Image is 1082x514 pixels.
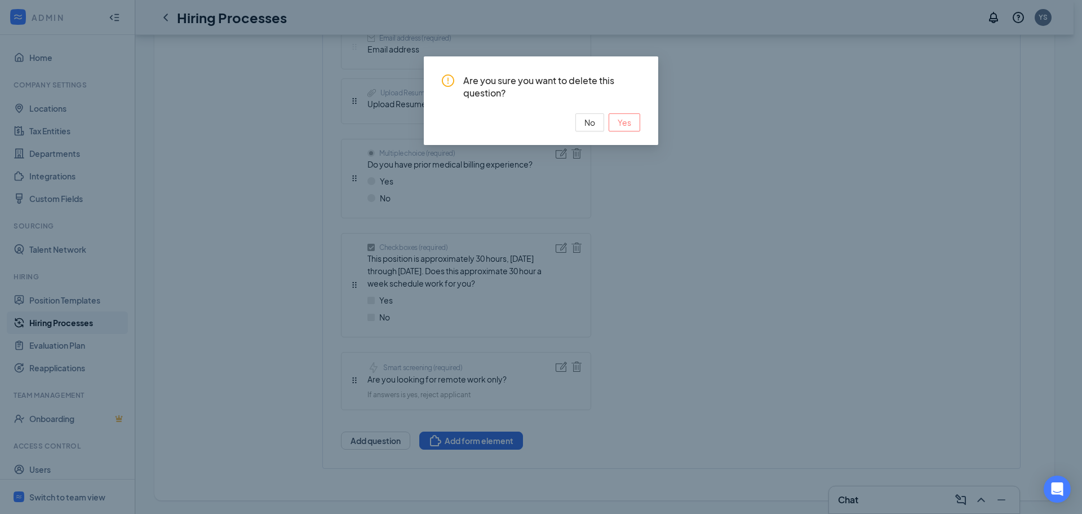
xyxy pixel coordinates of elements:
span: Yes [618,116,631,129]
span: Are you sure you want to delete this question? [463,74,640,100]
div: Open Intercom Messenger [1044,476,1071,503]
button: No [575,113,604,131]
span: No [584,116,595,129]
span: exclamation-circle [442,74,454,87]
button: Yes [609,113,640,131]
